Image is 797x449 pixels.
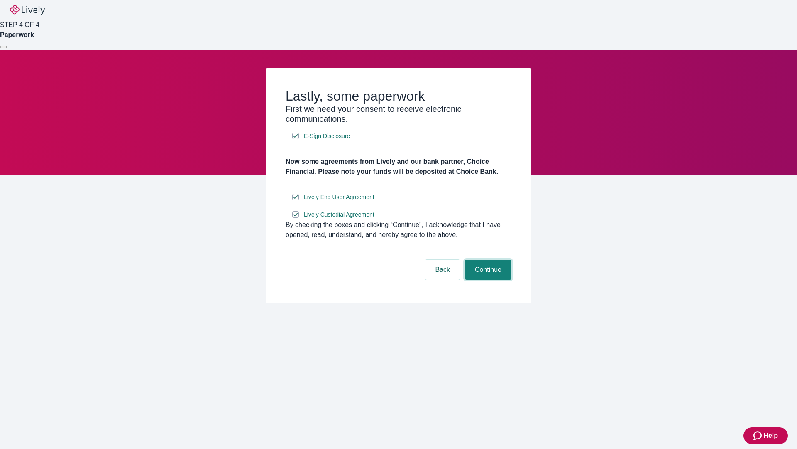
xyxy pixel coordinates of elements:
h2: Lastly, some paperwork [286,88,511,104]
a: e-sign disclosure document [302,192,376,202]
img: Lively [10,5,45,15]
span: E-Sign Disclosure [304,132,350,141]
button: Continue [465,260,511,280]
svg: Zendesk support icon [753,431,763,441]
a: e-sign disclosure document [302,210,376,220]
h4: Now some agreements from Lively and our bank partner, Choice Financial. Please note your funds wi... [286,157,511,177]
div: By checking the boxes and clicking “Continue", I acknowledge that I have opened, read, understand... [286,220,511,240]
span: Help [763,431,778,441]
h3: First we need your consent to receive electronic communications. [286,104,511,124]
span: Lively End User Agreement [304,193,374,202]
span: Lively Custodial Agreement [304,210,374,219]
button: Zendesk support iconHelp [743,427,788,444]
button: Back [425,260,460,280]
a: e-sign disclosure document [302,131,352,141]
